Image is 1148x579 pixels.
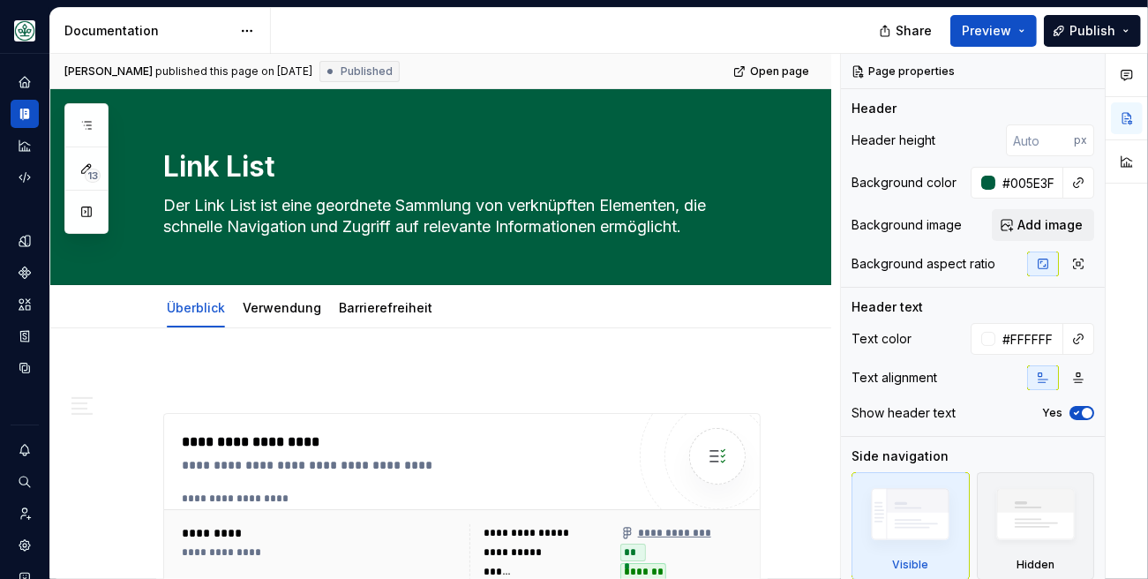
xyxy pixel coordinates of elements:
[852,298,923,316] div: Header text
[160,289,232,326] div: Überblick
[728,59,817,84] a: Open page
[14,20,35,41] img: df5db9ef-aba0-4771-bf51-9763b7497661.png
[1069,22,1115,40] span: Publish
[892,558,928,572] div: Visible
[11,227,39,255] a: Design tokens
[64,64,153,79] span: [PERSON_NAME]
[155,64,312,79] div: published this page on [DATE]
[64,22,231,40] div: Documentation
[750,64,809,79] span: Open page
[962,22,1011,40] span: Preview
[852,216,962,234] div: Background image
[995,167,1063,199] input: Auto
[11,132,39,160] a: Analytics
[1074,133,1087,147] p: px
[852,369,937,387] div: Text alignment
[167,300,225,315] a: Überblick
[1017,216,1083,234] span: Add image
[11,290,39,319] a: Assets
[11,468,39,496] button: Search ⌘K
[1042,406,1062,420] label: Yes
[896,22,932,40] span: Share
[11,259,39,287] a: Components
[11,68,39,96] a: Home
[339,300,432,315] a: Barrierefreiheit
[1017,558,1054,572] div: Hidden
[332,289,439,326] div: Barrierefreiheit
[160,192,757,242] textarea: Der Link List ist eine geordnete Sammlung von verknüpften Elementen, die schnelle Navigation und ...
[11,500,39,528] a: Invite team
[852,255,995,273] div: Background aspect ratio
[995,323,1063,355] input: Auto
[11,163,39,192] a: Code automation
[852,404,956,422] div: Show header text
[11,322,39,350] a: Storybook stories
[11,100,39,128] a: Documentation
[11,531,39,560] a: Settings
[236,289,328,326] div: Verwendung
[160,146,757,188] textarea: Link List
[11,436,39,464] button: Notifications
[341,64,393,79] span: Published
[870,15,943,47] button: Share
[852,447,949,465] div: Side navigation
[1006,124,1074,156] input: Auto
[243,300,321,315] a: Verwendung
[852,132,935,149] div: Header height
[852,330,912,348] div: Text color
[11,354,39,382] a: Data sources
[852,100,897,117] div: Header
[950,15,1037,47] button: Preview
[992,209,1094,241] button: Add image
[852,174,957,192] div: Background color
[1044,15,1141,47] button: Publish
[85,169,101,183] span: 13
